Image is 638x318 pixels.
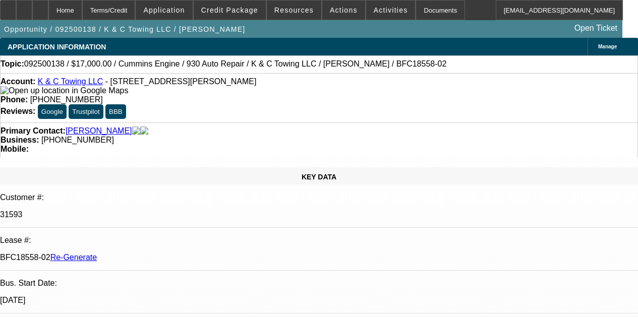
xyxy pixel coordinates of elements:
[374,6,408,14] span: Activities
[1,107,35,115] strong: Reviews:
[105,104,126,119] button: BBB
[1,95,28,104] strong: Phone:
[50,253,97,262] a: Re-Generate
[1,136,39,144] strong: Business:
[69,104,103,119] button: Trustpilot
[570,20,621,37] a: Open Ticket
[4,25,245,33] span: Opportunity / 092500138 / K & C Towing LLC / [PERSON_NAME]
[132,126,140,136] img: facebook-icon.png
[66,126,132,136] a: [PERSON_NAME]
[143,6,185,14] span: Application
[1,86,128,95] a: View Google Maps
[24,59,447,69] span: 092500138 / $17,000.00 / Cummins Engine / 930 Auto Repair / K & C Towing LLC / [PERSON_NAME] / BF...
[1,145,29,153] strong: Mobile:
[30,95,103,104] span: [PHONE_NUMBER]
[140,126,148,136] img: linkedin-icon.png
[322,1,365,20] button: Actions
[1,59,24,69] strong: Topic:
[598,44,617,49] span: Manage
[38,77,103,86] a: K & C Towing LLC
[274,6,314,14] span: Resources
[194,1,266,20] button: Credit Package
[201,6,258,14] span: Credit Package
[366,1,416,20] button: Activities
[1,126,66,136] strong: Primary Contact:
[1,77,35,86] strong: Account:
[38,104,67,119] button: Google
[302,173,336,181] span: KEY DATA
[41,136,114,144] span: [PHONE_NUMBER]
[1,86,128,95] img: Open up location in Google Maps
[330,6,358,14] span: Actions
[136,1,192,20] button: Application
[8,43,106,51] span: APPLICATION INFORMATION
[105,77,257,86] span: - [STREET_ADDRESS][PERSON_NAME]
[267,1,321,20] button: Resources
